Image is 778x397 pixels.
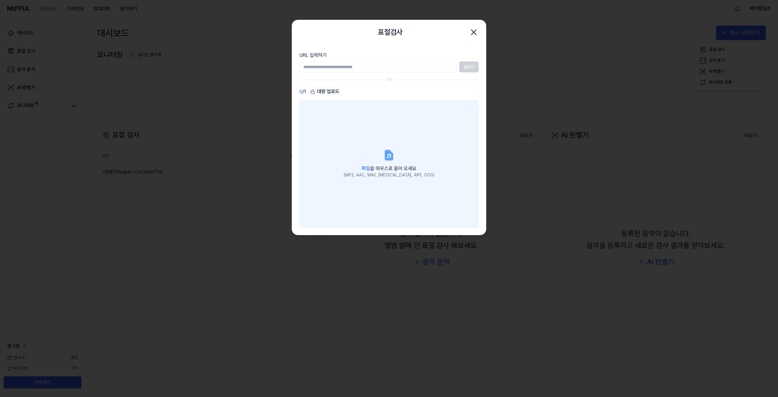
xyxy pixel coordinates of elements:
[378,26,403,38] h2: 표절검사
[387,77,392,82] div: OR
[362,165,416,171] span: 을 마우스로 끌어 오세요
[308,87,341,96] button: 대량 업로드
[299,52,479,59] label: URL 입력하기
[299,88,302,96] span: 0
[362,165,370,171] span: 파일
[299,87,306,96] div: / 1
[344,172,435,178] div: (MP3, AAC, WAV, [MEDICAL_DATA], AIFF, OGG)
